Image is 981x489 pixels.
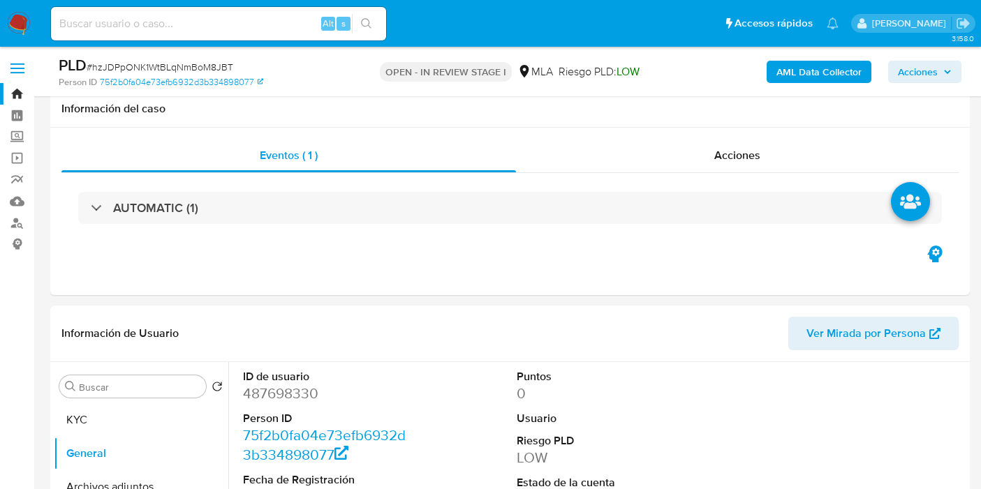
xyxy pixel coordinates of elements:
span: Acciones [714,147,760,163]
button: General [54,437,228,470]
dt: ID de usuario [243,369,412,384]
p: micaelaestefania.gonzalez@mercadolibre.com [872,17,951,30]
dt: Puntos [517,369,686,384]
button: Acciones [888,61,961,83]
h3: AUTOMATIC (1) [113,200,198,216]
b: PLD [59,54,87,76]
button: search-icon [352,14,381,33]
span: s [341,17,346,30]
a: 75f2b0fa04e73efb6932d3b334898077 [100,76,263,89]
dt: Usuario [517,411,686,426]
button: AML Data Collector [767,61,871,83]
span: Acciones [898,61,938,83]
span: Eventos ( 1 ) [260,147,318,163]
dd: LOW [517,448,686,467]
dd: 487698330 [243,384,412,403]
span: Accesos rápidos [735,16,813,31]
dt: Fecha de Registración [243,472,412,488]
dt: Person ID [243,411,412,426]
dd: 0 [517,384,686,403]
button: Volver al orden por defecto [212,381,223,396]
span: Riesgo PLD: [559,64,640,80]
a: Salir [956,16,971,31]
b: Person ID [59,76,97,89]
span: Alt [323,17,334,30]
button: Buscar [65,381,76,392]
button: Ver Mirada por Persona [788,317,959,350]
input: Buscar usuario o caso... [51,15,386,33]
span: # hzJDPpONK1WtBLqNmBoM8JBT [87,60,233,74]
input: Buscar [79,381,200,393]
a: Notificaciones [827,17,839,29]
div: AUTOMATIC (1) [78,192,942,224]
h1: Información de Usuario [61,326,179,340]
h1: Información del caso [61,102,959,116]
span: Ver Mirada por Persona [806,317,926,350]
dt: Riesgo PLD [517,433,686,449]
span: LOW [617,63,640,80]
b: AML Data Collector [776,61,862,83]
a: 75f2b0fa04e73efb6932d3b334898077 [243,425,406,465]
div: MLA [517,64,553,80]
p: OPEN - IN REVIEW STAGE I [380,62,512,82]
button: KYC [54,403,228,437]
